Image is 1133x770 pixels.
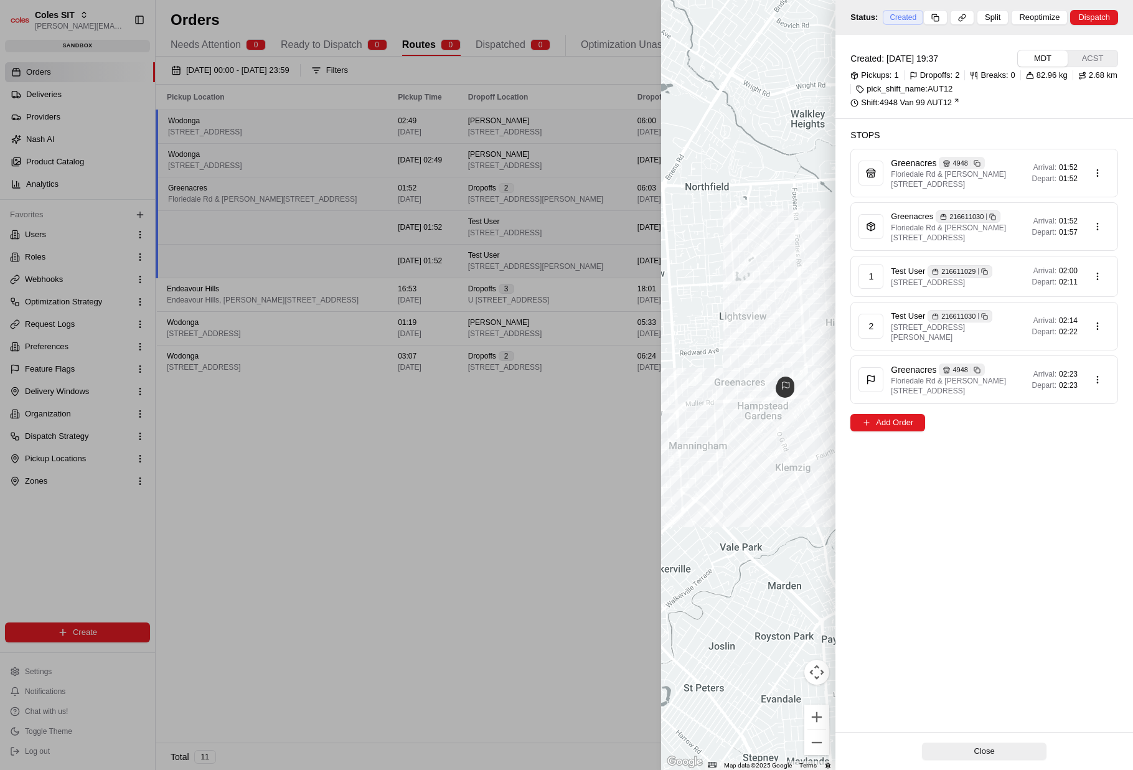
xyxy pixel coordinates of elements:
[12,12,37,37] img: Nash
[891,311,925,322] span: Test User
[891,364,936,376] span: Greenacres
[804,660,829,685] button: Map camera controls
[100,176,205,198] a: 💻API Documentation
[12,119,35,141] img: 1736555255976-a54dd68f-1ca7-489b-9aae-adbdc363a1c4
[804,730,829,755] button: Zoom out
[776,377,796,397] div: route_end-rte_5Cfe6QVDdYqGfTy5cUgVQC
[776,379,794,398] div: route_start-rte_5Cfe6QVDdYqGfTy5cUgVQC
[1033,316,1056,326] span: Arrival:
[939,364,984,376] div: 4948
[928,265,992,278] div: 216611029
[124,211,151,220] span: Pylon
[1032,327,1056,337] span: Depart:
[850,129,1118,141] h2: Stops
[850,52,884,65] span: Created:
[850,414,925,431] button: Add Order
[1059,266,1078,276] span: 02:00
[861,70,891,81] span: Pickups:
[920,70,953,81] span: Dropoffs:
[794,366,808,380] div: waypoint-rte_5Cfe6QVDdYqGfTy5cUgVQC
[25,181,95,193] span: Knowledge Base
[1068,50,1117,67] button: ACST
[894,70,898,81] span: 1
[824,762,832,769] a: Report errors in the road map or imagery to Google
[724,762,792,769] span: Map data ©2025 Google
[1059,369,1078,379] span: 02:23
[1033,369,1056,379] span: Arrival:
[1033,216,1056,226] span: Arrival:
[664,754,705,770] a: Open this area in Google Maps (opens a new window)
[1059,227,1078,237] span: 01:57
[1011,70,1015,81] span: 0
[1059,174,1078,184] span: 01:52
[1089,70,1117,81] span: 2.68 km
[858,264,883,289] div: 1
[891,322,1022,342] span: [STREET_ADDRESS][PERSON_NAME]
[118,181,200,193] span: API Documentation
[7,176,100,198] a: 📗Knowledge Base
[1011,10,1068,25] button: Reoptimize
[850,10,923,25] div: Status:
[980,70,1008,81] span: Breaks:
[891,278,992,288] span: [STREET_ADDRESS]
[1032,277,1056,287] span: Depart:
[928,310,992,322] div: 216611030
[88,210,151,220] a: Powered byPylon
[12,50,227,70] p: Welcome 👋
[891,223,1022,243] span: Floriedale Rd & [PERSON_NAME][STREET_ADDRESS]
[42,119,204,131] div: Start new chat
[12,182,22,192] div: 📗
[977,10,1008,25] button: Split
[1032,380,1056,390] span: Depart:
[1059,380,1078,390] span: 02:23
[42,131,157,141] div: We're available if you need us!
[922,743,1046,760] button: Close
[891,266,925,277] span: Test User
[799,762,817,769] a: Terms
[1032,174,1056,184] span: Depart:
[708,762,717,768] button: Keyboard shortcuts
[856,83,952,95] div: pick_shift_name:AUT12
[105,182,115,192] div: 💻
[891,376,1024,396] span: Floriedale Rd & [PERSON_NAME][STREET_ADDRESS]
[858,314,883,339] div: 2
[1032,227,1056,237] span: Depart:
[1059,327,1078,337] span: 02:22
[32,80,205,93] input: Clear
[955,70,959,81] span: 2
[664,754,705,770] img: Google
[1037,70,1068,81] span: 82.96 kg
[886,52,938,65] span: [DATE] 19:37
[883,10,923,25] div: Created
[804,705,829,730] button: Zoom in
[936,210,1000,223] div: 216611030
[1059,216,1078,226] span: 01:52
[1033,162,1056,172] span: Arrival:
[850,97,1118,108] a: Shift:4948 Van 99 AUT12
[891,157,936,169] span: Greenacres
[1059,277,1078,287] span: 02:11
[1070,10,1118,25] button: Dispatch
[1059,316,1078,326] span: 02:14
[1033,266,1056,276] span: Arrival:
[1018,50,1068,67] button: MDT
[212,123,227,138] button: Start new chat
[891,211,933,222] span: Greenacres
[939,157,984,169] div: 4948
[891,169,1024,189] span: Floriedale Rd & [PERSON_NAME][STREET_ADDRESS]
[1059,162,1078,172] span: 01:52
[689,372,702,386] div: waypoint-rte_5Cfe6QVDdYqGfTy5cUgVQC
